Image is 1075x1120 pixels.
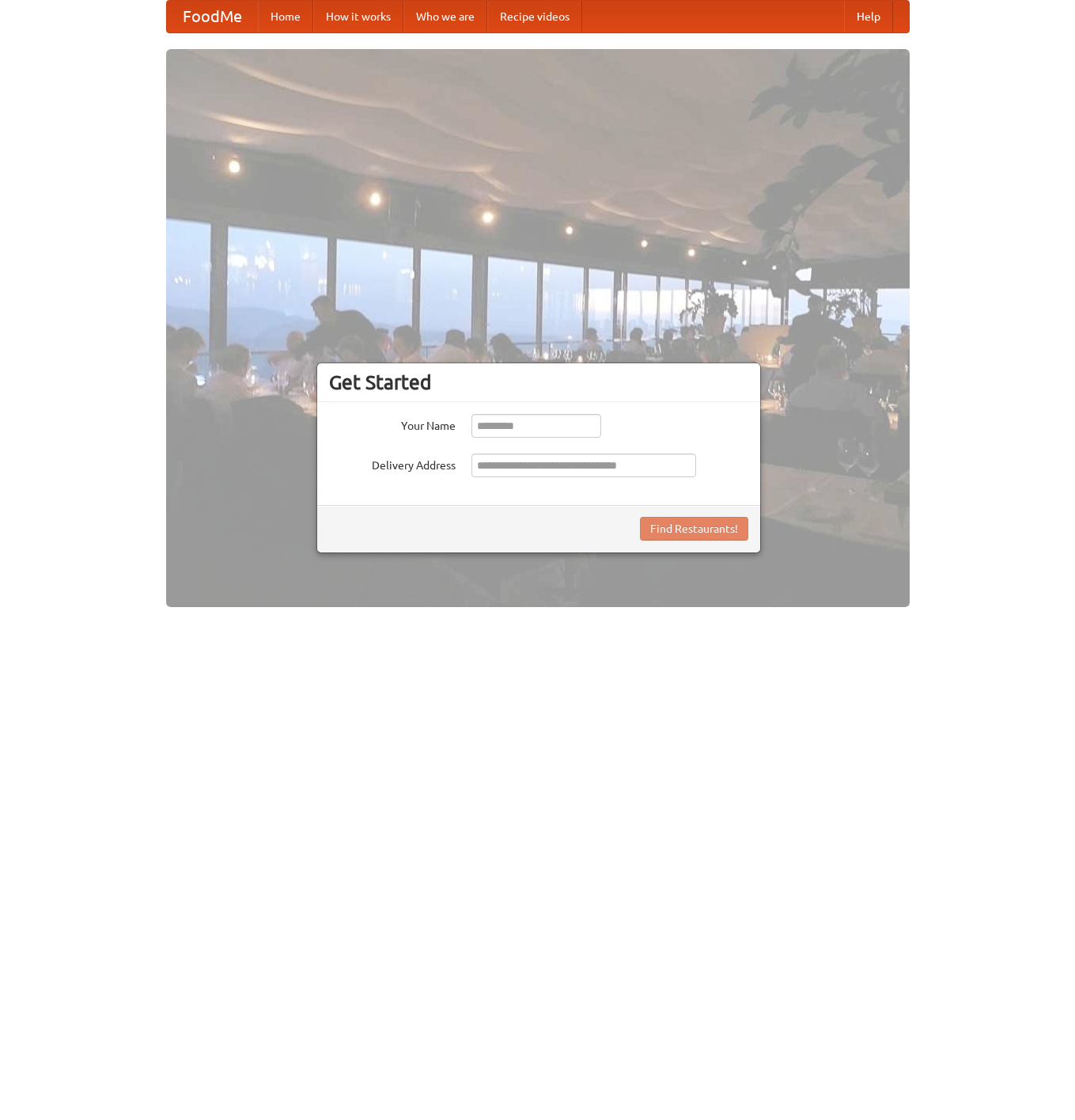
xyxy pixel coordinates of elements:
[258,1,313,32] a: Home
[640,517,748,541] button: Find Restaurants!
[167,1,258,32] a: FoodMe
[313,1,403,32] a: How it works
[403,1,487,32] a: Who we are
[329,414,456,434] label: Your Name
[329,370,748,394] h3: Get Started
[329,454,456,473] label: Delivery Address
[844,1,893,32] a: Help
[487,1,582,32] a: Recipe videos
